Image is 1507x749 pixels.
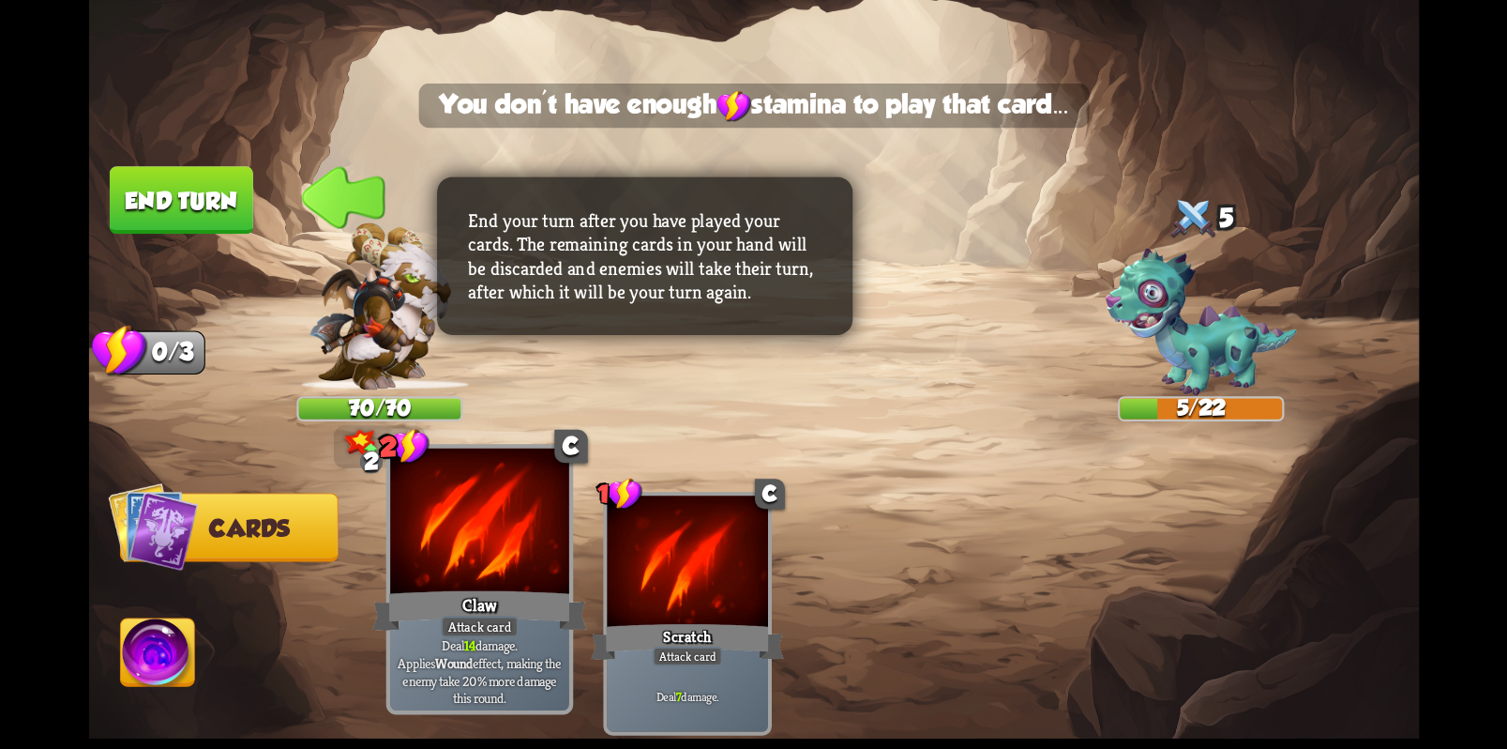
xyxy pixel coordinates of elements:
b: 14 [463,636,475,654]
b: 7 [675,689,680,705]
div: You don't have enough stamina to play that card... [418,84,1089,128]
div: 5 [1117,192,1283,247]
p: End your turn after you have played your cards. The remaining cards in your hand will be discarde... [468,208,821,304]
div: Claw [372,587,587,634]
img: Stamina_Icon.png [716,89,751,122]
button: End turn [109,166,252,234]
div: 1 [597,477,642,511]
img: Stamina_Icon.png [91,324,146,378]
div: 5/22 [1120,398,1282,419]
div: 0/3 [119,330,204,374]
div: 2 [359,451,382,473]
span: Cards [209,515,290,543]
div: Attack card [652,647,722,666]
img: Bonus_Damage_Icon.png [344,430,377,458]
p: Deal damage. Applies effect, making the enemy take 20% more damage this round. [394,636,564,707]
p: Deal damage. [610,689,763,705]
div: 70/70 [298,398,460,419]
button: Cards [119,493,338,561]
img: Barbarian_Dragon.png [309,222,451,390]
div: C [754,479,784,509]
div: C [554,430,587,463]
img: Cards_Icon.png [108,481,198,572]
img: Zombie_Dragon.png [1105,249,1296,396]
div: Attack card [440,616,518,637]
div: Scratch [591,620,784,664]
img: Ability_Icon.png [121,619,195,694]
b: Wound [434,654,472,672]
div: 2 [380,428,429,466]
